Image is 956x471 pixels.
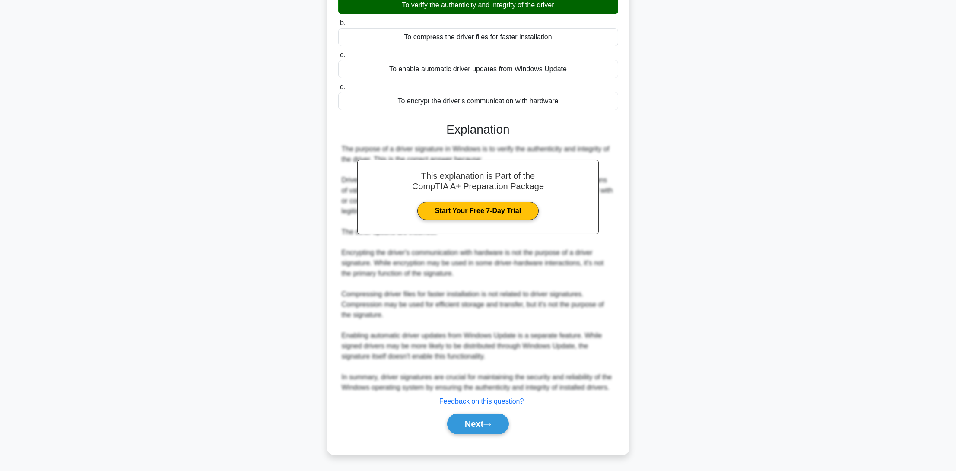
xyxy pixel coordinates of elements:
[340,19,346,26] span: b.
[417,202,539,220] a: Start Your Free 7-Day Trial
[340,51,345,58] span: c.
[340,83,346,90] span: d.
[439,398,524,405] a: Feedback on this question?
[338,28,618,46] div: To compress the driver files for faster installation
[338,60,618,78] div: To enable automatic driver updates from Windows Update
[338,92,618,110] div: To encrypt the driver's communication with hardware
[342,144,615,393] div: The purpose of a driver signature in Windows is to verify the authenticity and integrity of the d...
[343,122,613,137] h3: Explanation
[447,414,509,434] button: Next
